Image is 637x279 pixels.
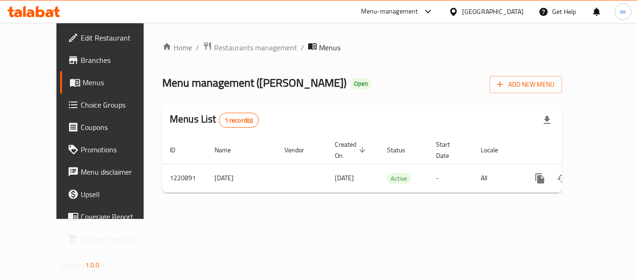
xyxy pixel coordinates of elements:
[462,7,524,17] div: [GEOGRAPHIC_DATA]
[497,79,554,90] span: Add New Menu
[335,172,354,184] span: [DATE]
[60,205,163,228] a: Coverage Report
[219,116,259,125] span: 1 record(s)
[60,138,163,161] a: Promotions
[162,41,562,54] nav: breadcrumb
[60,228,163,250] a: Grocery Checklist
[61,259,84,271] span: Version:
[60,94,163,116] a: Choice Groups
[60,27,163,49] a: Edit Restaurant
[60,49,163,71] a: Branches
[429,164,473,192] td: -
[170,112,259,128] h2: Menus List
[551,167,574,190] button: Change Status
[162,72,346,93] span: Menu management ( [PERSON_NAME] )
[196,42,199,53] li: /
[60,116,163,138] a: Coupons
[81,233,155,245] span: Grocery Checklist
[473,164,521,192] td: All
[60,161,163,183] a: Menu disclaimer
[203,41,297,54] a: Restaurants management
[284,144,316,156] span: Vendor
[529,167,551,190] button: more
[214,42,297,53] span: Restaurants management
[387,173,411,184] span: Active
[215,144,243,156] span: Name
[536,109,558,131] div: Export file
[81,99,155,110] span: Choice Groups
[81,211,155,222] span: Coverage Report
[85,259,100,271] span: 1.0.0
[60,183,163,205] a: Upsell
[81,122,155,133] span: Coupons
[81,144,155,155] span: Promotions
[319,42,340,53] span: Menus
[620,7,626,17] span: m
[162,164,207,192] td: 1220891
[350,80,372,88] span: Open
[481,144,510,156] span: Locale
[207,164,277,192] td: [DATE]
[335,139,368,161] span: Created On
[81,54,155,66] span: Branches
[162,42,192,53] a: Home
[387,144,417,156] span: Status
[361,6,418,17] div: Menu-management
[170,144,187,156] span: ID
[521,136,626,164] th: Actions
[81,166,155,177] span: Menu disclaimer
[350,78,372,89] div: Open
[83,77,155,88] span: Menus
[81,189,155,200] span: Upsell
[81,32,155,43] span: Edit Restaurant
[219,113,259,128] div: Total records count
[490,76,562,93] button: Add New Menu
[436,139,462,161] span: Start Date
[60,71,163,94] a: Menus
[301,42,304,53] li: /
[162,136,626,193] table: enhanced table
